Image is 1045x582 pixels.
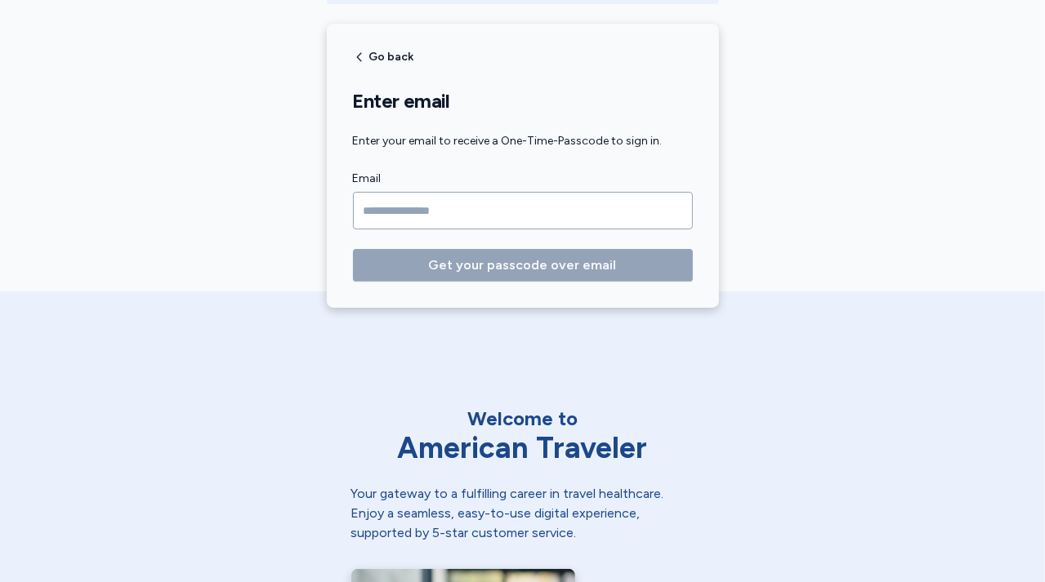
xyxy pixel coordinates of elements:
[353,169,693,189] label: Email
[353,51,414,64] button: Go back
[369,51,414,63] span: Go back
[353,249,693,282] button: Get your passcode over email
[429,255,617,275] span: Get your passcode over email
[353,133,693,149] div: Enter your email to receive a One-Time-Passcode to sign in.
[351,432,694,464] div: American Traveler
[351,484,694,543] div: Your gateway to a fulfilling career in travel healthcare. Enjoy a seamless, easy-to-use digital e...
[351,406,694,432] div: Welcome to
[353,192,693,229] input: Email
[353,89,693,113] h1: Enter email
